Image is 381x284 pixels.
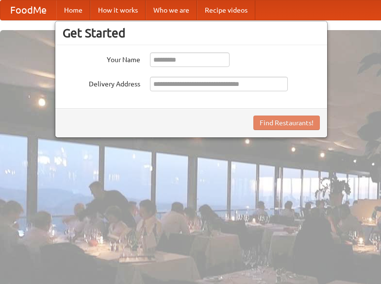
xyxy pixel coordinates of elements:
[63,26,320,40] h3: Get Started
[253,116,320,130] button: Find Restaurants!
[197,0,255,20] a: Recipe videos
[63,52,140,65] label: Your Name
[90,0,146,20] a: How it works
[56,0,90,20] a: Home
[0,0,56,20] a: FoodMe
[146,0,197,20] a: Who we are
[63,77,140,89] label: Delivery Address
